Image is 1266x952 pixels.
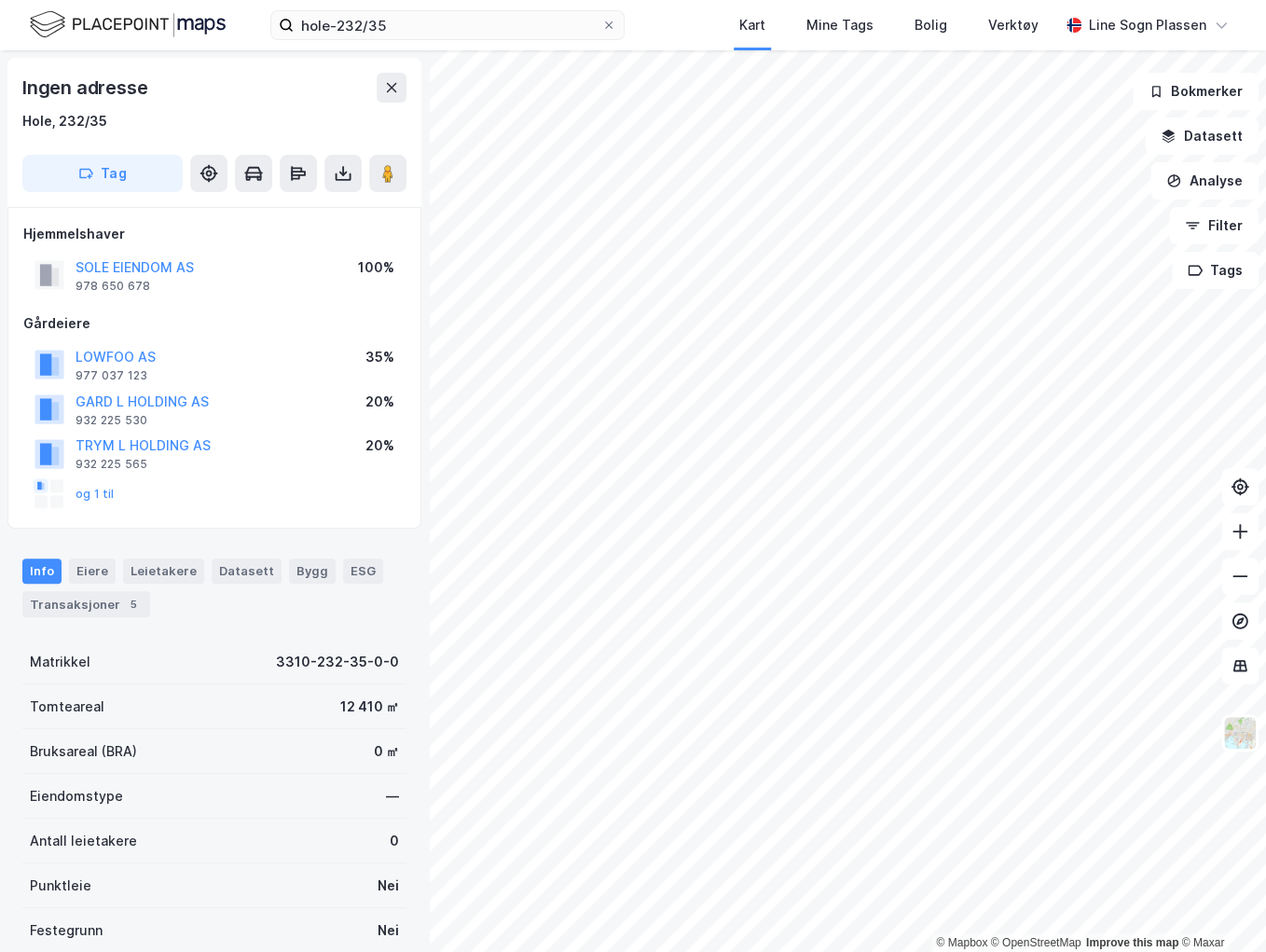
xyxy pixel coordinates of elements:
[1150,162,1259,200] button: Analyse
[289,559,336,583] div: Bygg
[343,559,383,583] div: ESG
[30,8,226,41] img: logo.f888ab2527a4732fd821a326f86c7f29.svg
[1089,14,1206,36] div: Line Sogn Plassen
[124,595,143,614] div: 5
[212,559,282,583] div: Datasett
[374,740,399,763] div: 0 ㎡
[1133,73,1259,110] button: Bokmerker
[1145,117,1259,155] button: Datasett
[30,830,137,852] div: Antall leietakere
[76,279,150,294] div: 978 650 678
[390,830,399,852] div: 0
[76,413,147,428] div: 932 225 530
[30,919,103,942] div: Festegrunn
[30,785,123,807] div: Eiendomstype
[378,875,399,897] div: Nei
[936,936,987,949] a: Mapbox
[1173,862,1266,952] iframe: Chat Widget
[23,223,406,245] div: Hjemmelshaver
[991,936,1081,949] a: OpenStreetMap
[365,435,394,457] div: 20%
[22,110,107,132] div: Hole, 232/35
[1169,207,1259,244] button: Filter
[30,696,104,718] div: Tomteareal
[806,14,874,36] div: Mine Tags
[22,73,151,103] div: Ingen adresse
[76,457,147,472] div: 932 225 565
[378,919,399,942] div: Nei
[276,651,399,673] div: 3310-232-35-0-0
[22,591,150,617] div: Transaksjoner
[1173,862,1266,952] div: Kontrollprogram for chat
[22,155,183,192] button: Tag
[30,651,90,673] div: Matrikkel
[365,391,394,413] div: 20%
[1172,252,1259,289] button: Tags
[988,14,1039,36] div: Verktøy
[739,14,765,36] div: Kart
[30,740,137,763] div: Bruksareal (BRA)
[358,256,394,279] div: 100%
[386,785,399,807] div: —
[1222,715,1258,751] img: Z
[23,312,406,335] div: Gårdeiere
[69,559,116,583] div: Eiere
[365,346,394,368] div: 35%
[123,559,204,583] div: Leietakere
[340,696,399,718] div: 12 410 ㎡
[22,559,62,583] div: Info
[915,14,947,36] div: Bolig
[1086,936,1178,949] a: Improve this map
[30,875,91,897] div: Punktleie
[294,11,601,39] input: Søk på adresse, matrikkel, gårdeiere, leietakere eller personer
[76,368,147,383] div: 977 037 123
